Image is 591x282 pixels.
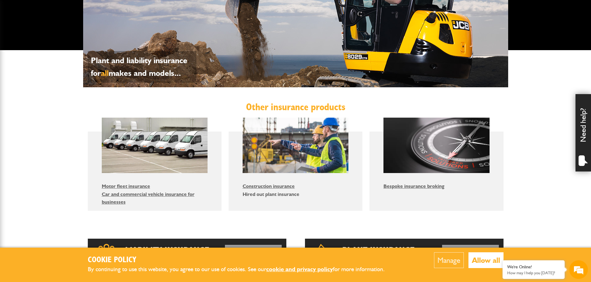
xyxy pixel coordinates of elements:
a: Construction insurance [243,183,295,189]
input: Enter your last name [8,57,113,71]
div: Need help? [575,94,591,171]
em: Start Chat [84,191,113,199]
h2: Plant Insurance [342,245,415,257]
input: Enter your phone number [8,94,113,107]
h2: Cookie Policy [88,255,395,265]
a: cookie and privacy policy [266,266,333,273]
div: Minimize live chat window [102,3,117,18]
button: Manage [434,252,464,268]
h2: Other insurance products [88,101,504,113]
h2: Liability Insurance [125,245,209,257]
img: Construction insurance [243,118,349,173]
p: By continuing to use this website, you agree to our use of cookies. See our for more information. [88,265,395,274]
a: Motor fleet insurance [102,183,150,189]
a: Bespoke insurance broking [383,183,444,189]
img: d_20077148190_company_1631870298795_20077148190 [11,34,26,43]
img: Motor fleet insurance [102,118,208,173]
p: Plant and liability insurance for makes and models... [91,54,193,80]
div: We're Online! [507,264,560,270]
div: Chat with us now [32,35,104,43]
button: Allow all [468,252,504,268]
a: Get Quote [442,245,499,257]
a: Hired out plant insurance [243,191,299,197]
p: How may I help you today? [507,271,560,275]
img: Bespoke insurance broking [383,118,490,173]
a: Car and commercial vehicle insurance for businesses [102,191,195,205]
span: all [101,68,109,78]
input: Enter your email address [8,76,113,89]
textarea: Type your message and hit 'Enter' [8,112,113,185]
a: Get Quote [225,245,282,257]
